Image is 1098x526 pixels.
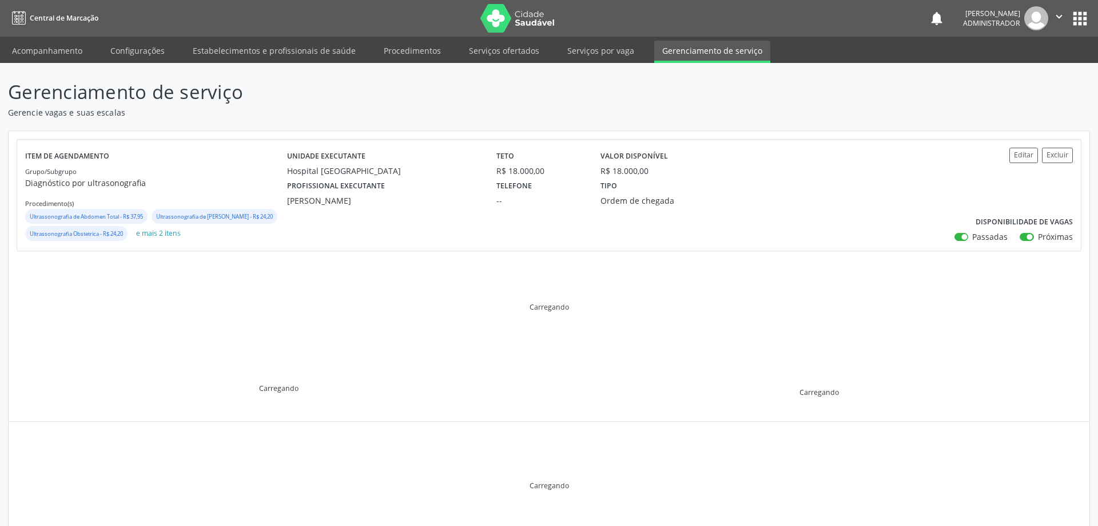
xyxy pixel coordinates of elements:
[496,165,585,177] div: R$ 18.000,00
[496,177,532,195] label: Telefone
[600,177,617,195] label: Tipo
[30,13,98,23] span: Central de Marcação
[1048,6,1070,30] button: 
[1038,231,1073,243] label: Próximas
[185,41,364,61] a: Estabelecimentos e profissionais de saúde
[496,195,585,207] div: --
[287,177,385,195] label: Profissional executante
[963,18,1020,28] span: Administrador
[654,41,770,63] a: Gerenciamento de serviço
[8,106,765,118] p: Gerencie vagas e suas escalas
[600,165,649,177] div: R$ 18.000,00
[600,195,741,207] div: Ordem de chegada
[8,78,765,106] p: Gerenciamento de serviço
[4,41,90,61] a: Acompanhamento
[259,383,299,393] div: Carregando
[929,10,945,26] button: notifications
[496,148,514,165] label: Teto
[287,165,480,177] div: Hospital [GEOGRAPHIC_DATA]
[530,302,569,312] div: Carregando
[461,41,547,61] a: Serviços ofertados
[963,9,1020,18] div: [PERSON_NAME]
[1070,9,1090,29] button: apps
[530,481,569,491] div: Carregando
[8,9,98,27] a: Central de Marcação
[799,387,839,397] div: Carregando
[156,213,273,220] small: Ultrassonografia de [PERSON_NAME] - R$ 24,20
[1042,148,1073,163] button: Excluir
[287,148,365,165] label: Unidade executante
[25,177,287,189] p: Diagnóstico por ultrasonografia
[30,230,123,238] small: Ultrassonografia Obstetrica - R$ 24,20
[1024,6,1048,30] img: img
[559,41,642,61] a: Serviços por vaga
[600,148,668,165] label: Valor disponível
[376,41,449,61] a: Procedimentos
[102,41,173,61] a: Configurações
[25,199,74,208] small: Procedimento(s)
[1009,148,1038,163] button: Editar
[25,167,77,176] small: Grupo/Subgrupo
[972,231,1008,243] label: Passadas
[132,226,185,242] button: e mais 2 itens
[25,148,109,165] label: Item de agendamento
[976,213,1073,231] label: Disponibilidade de vagas
[1053,10,1065,23] i: 
[30,213,143,220] small: Ultrassonografia de Abdomen Total - R$ 37,95
[287,195,480,207] div: [PERSON_NAME]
